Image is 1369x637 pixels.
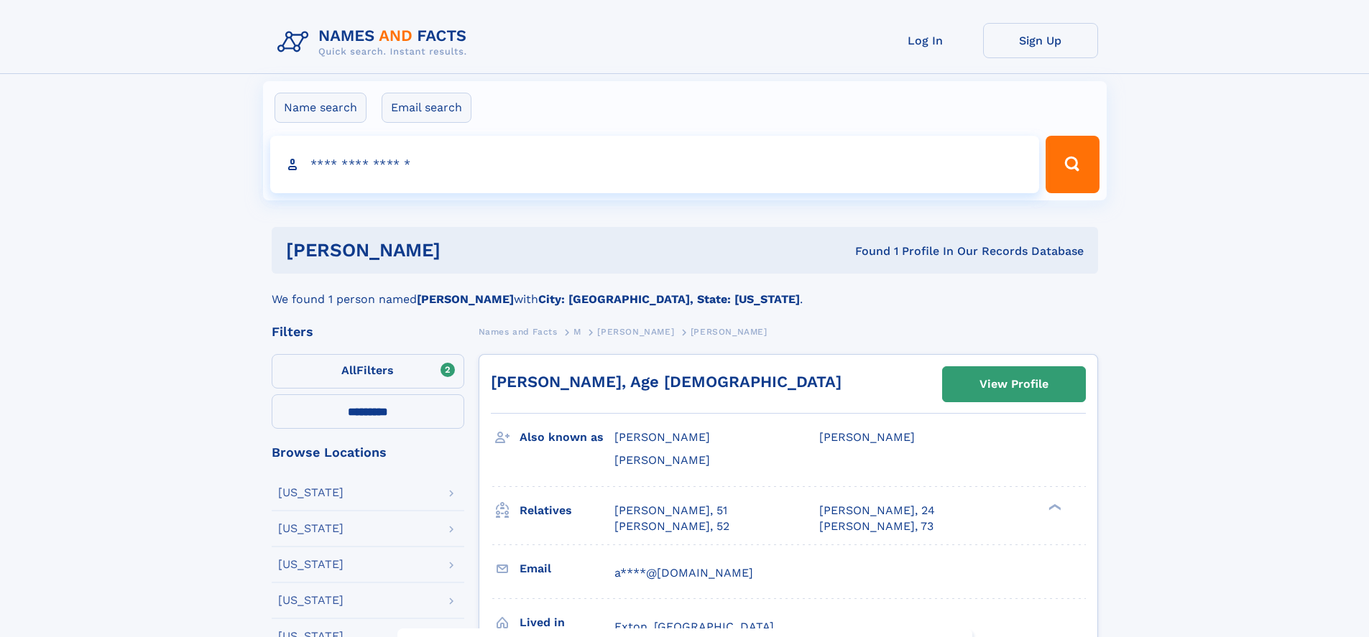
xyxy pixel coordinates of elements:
img: Logo Names and Facts [272,23,479,62]
span: M [573,327,581,337]
a: [PERSON_NAME], 24 [819,503,935,519]
span: All [341,363,356,377]
span: [PERSON_NAME] [691,327,768,337]
label: Name search [275,93,367,123]
div: View Profile [979,368,1048,401]
a: Names and Facts [479,322,558,340]
a: [PERSON_NAME], 51 [614,503,727,519]
h3: Relatives [520,498,614,523]
span: Exton, [GEOGRAPHIC_DATA] [614,620,774,633]
label: Filters [272,354,464,389]
div: [US_STATE] [278,487,344,498]
div: Browse Locations [272,446,464,459]
h3: Lived in [520,610,614,635]
a: Log In [868,23,983,58]
div: Filters [272,325,464,338]
input: search input [270,136,1040,193]
b: City: [GEOGRAPHIC_DATA], State: [US_STATE] [538,292,800,306]
h3: Also known as [520,425,614,450]
a: Sign Up [983,23,1098,58]
span: [PERSON_NAME] [819,430,915,444]
div: Found 1 Profile In Our Records Database [647,243,1084,259]
div: We found 1 person named with . [272,274,1098,308]
div: [US_STATE] [278,559,344,570]
div: [US_STATE] [278,595,344,606]
a: [PERSON_NAME], 73 [819,519,934,534]
a: View Profile [943,367,1085,401]
button: Search Button [1046,136,1099,193]
span: [PERSON_NAME] [614,453,710,467]
span: [PERSON_NAME] [597,327,674,337]
div: ❯ [1045,502,1062,511]
a: M [573,322,581,340]
a: [PERSON_NAME], 52 [614,519,729,534]
div: [US_STATE] [278,523,344,534]
a: [PERSON_NAME] [597,322,674,340]
b: [PERSON_NAME] [417,292,514,306]
h3: Email [520,557,614,581]
span: [PERSON_NAME] [614,430,710,444]
h1: [PERSON_NAME] [286,241,648,259]
a: [PERSON_NAME], Age [DEMOGRAPHIC_DATA] [491,373,842,391]
label: Email search [382,93,471,123]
